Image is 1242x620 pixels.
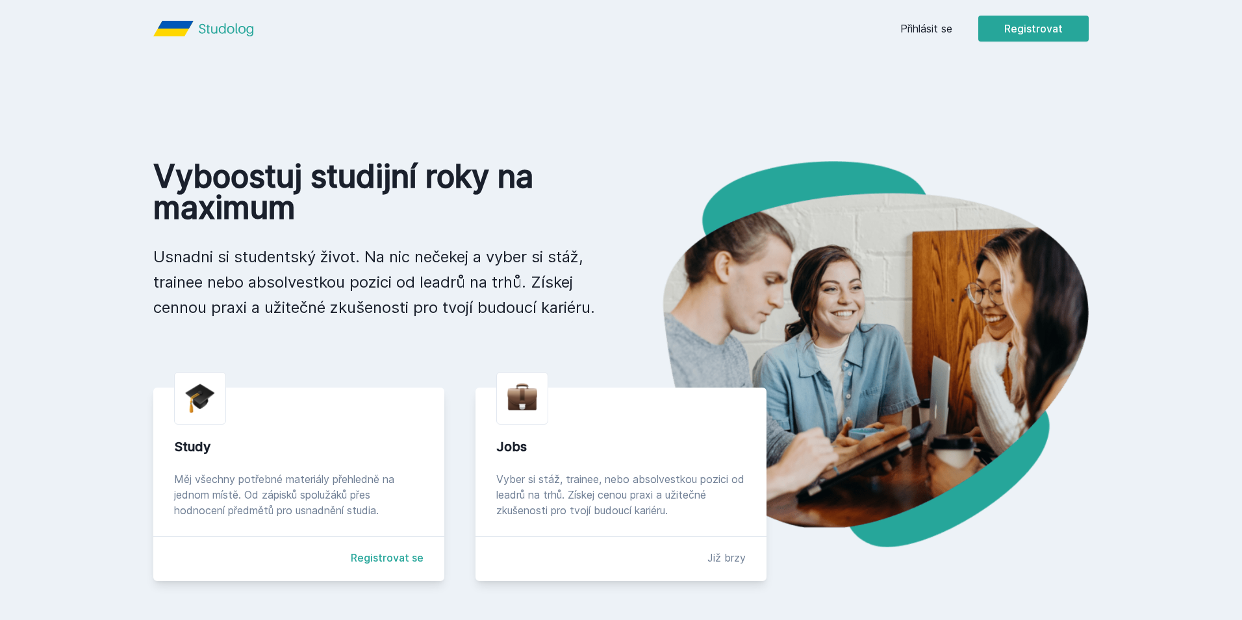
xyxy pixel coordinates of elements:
[174,471,424,518] div: Měj všechny potřebné materiály přehledně na jednom místě. Od zápisků spolužáků přes hodnocení pře...
[153,244,600,320] p: Usnadni si studentský život. Na nic nečekej a vyber si stáž, trainee nebo absolvestkou pozici od ...
[507,380,537,414] img: briefcase.png
[978,16,1089,42] button: Registrovat
[153,161,600,223] h1: Vyboostuj studijní roky na maximum
[707,550,746,565] div: Již brzy
[621,161,1089,547] img: hero.png
[496,438,746,456] div: Jobs
[496,471,746,518] div: Vyber si stáž, trainee, nebo absolvestkou pozici od leadrů na trhů. Získej cenou praxi a užitečné...
[351,550,424,565] a: Registrovat se
[174,438,424,456] div: Study
[900,21,952,36] a: Přihlásit se
[185,383,215,414] img: graduation-cap.png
